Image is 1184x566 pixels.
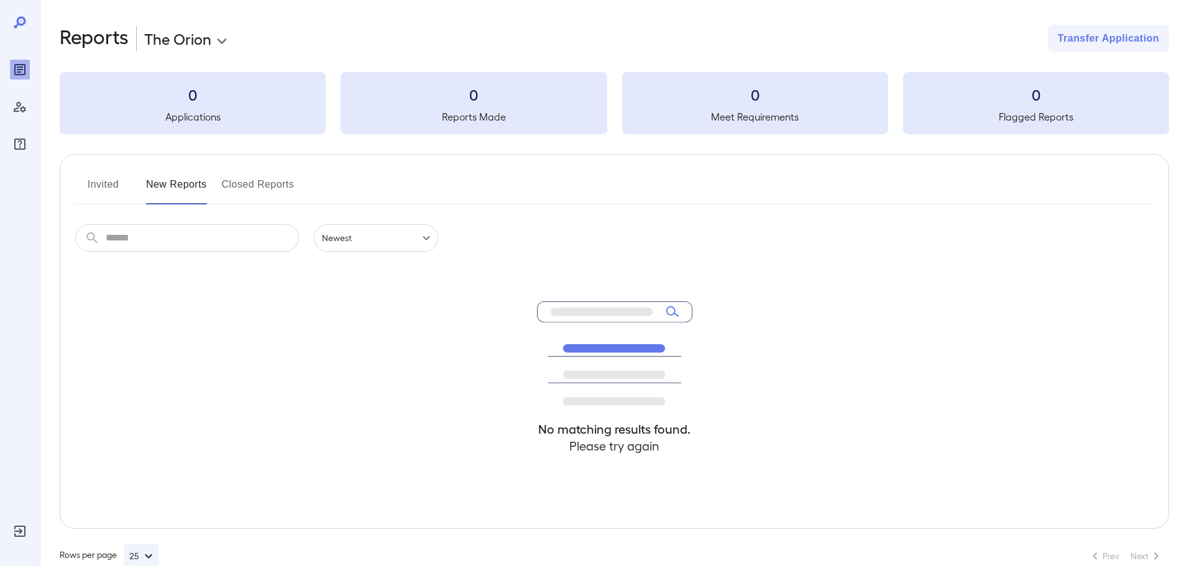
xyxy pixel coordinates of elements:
h4: Please try again [537,437,692,454]
h3: 0 [341,84,607,104]
h5: Applications [60,109,326,124]
button: Transfer Application [1048,25,1169,52]
nav: pagination navigation [1082,546,1169,566]
summary: 0Applications0Reports Made0Meet Requirements0Flagged Reports [60,72,1169,134]
h3: 0 [622,84,888,104]
div: Reports [10,60,30,80]
div: Log Out [10,521,30,541]
h4: No matching results found. [537,421,692,437]
h5: Flagged Reports [903,109,1169,124]
div: Newest [314,224,438,252]
button: Closed Reports [222,175,295,204]
h3: 0 [60,84,326,104]
h3: 0 [903,84,1169,104]
h5: Reports Made [341,109,607,124]
div: Manage Users [10,97,30,117]
p: The Orion [144,29,211,48]
h5: Meet Requirements [622,109,888,124]
div: FAQ [10,134,30,154]
h2: Reports [60,25,129,52]
button: New Reports [146,175,207,204]
button: Invited [75,175,131,204]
